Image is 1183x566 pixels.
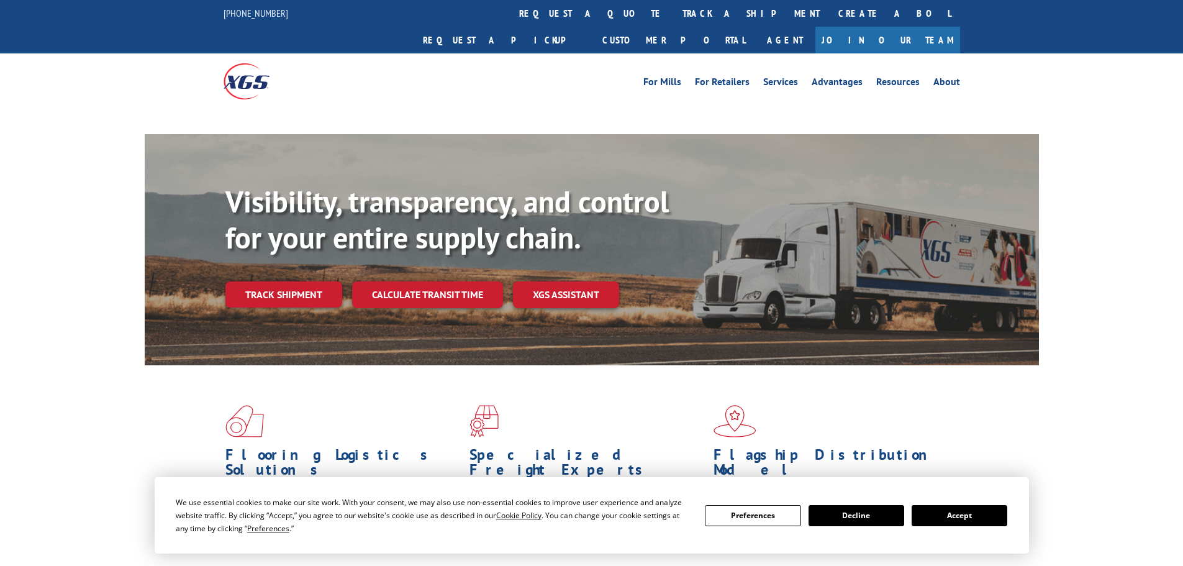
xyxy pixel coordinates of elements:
[593,27,755,53] a: Customer Portal
[225,182,669,257] b: Visibility, transparency, and control for your entire supply chain.
[469,405,499,437] img: xgs-icon-focused-on-flooring-red
[705,505,800,526] button: Preferences
[815,27,960,53] a: Join Our Team
[695,77,750,91] a: For Retailers
[812,77,863,91] a: Advantages
[755,27,815,53] a: Agent
[225,447,460,483] h1: Flooring Logistics Solutions
[155,477,1029,554] div: Cookie Consent Prompt
[414,27,593,53] a: Request a pickup
[876,77,920,91] a: Resources
[643,77,681,91] a: For Mills
[352,281,503,308] a: Calculate transit time
[714,447,948,483] h1: Flagship Distribution Model
[763,77,798,91] a: Services
[809,505,904,526] button: Decline
[176,496,690,535] div: We use essential cookies to make our site work. With your consent, we may also use non-essential ...
[714,405,756,437] img: xgs-icon-flagship-distribution-model-red
[225,405,264,437] img: xgs-icon-total-supply-chain-intelligence-red
[469,447,704,483] h1: Specialized Freight Experts
[513,281,619,308] a: XGS ASSISTANT
[912,505,1007,526] button: Accept
[496,510,542,521] span: Cookie Policy
[224,7,288,19] a: [PHONE_NUMBER]
[933,77,960,91] a: About
[247,523,289,534] span: Preferences
[225,281,342,308] a: Track shipment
